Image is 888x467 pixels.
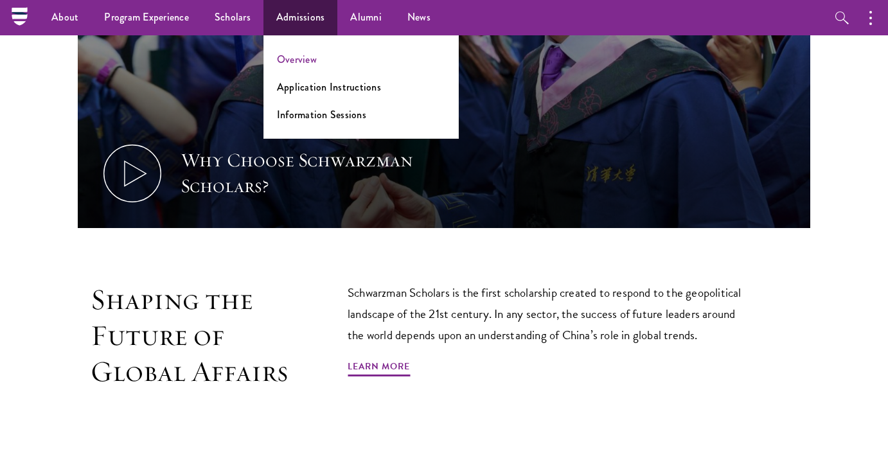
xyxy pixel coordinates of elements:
a: Learn More [348,358,410,378]
a: Overview [277,52,317,67]
a: Application Instructions [277,80,381,94]
div: Why Choose Schwarzman Scholars? [181,148,418,199]
h2: Shaping the Future of Global Affairs [91,282,290,389]
p: Schwarzman Scholars is the first scholarship created to respond to the geopolitical landscape of ... [348,282,752,346]
a: Information Sessions [277,107,366,122]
